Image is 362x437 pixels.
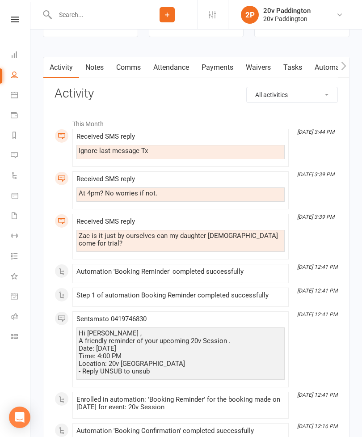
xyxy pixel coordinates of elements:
[79,147,282,155] div: Ignore last message Tx
[11,287,31,307] a: General attendance kiosk mode
[297,171,334,178] i: [DATE] 3:39 PM
[76,175,285,183] div: Received SMS reply
[76,396,285,411] div: Enrolled in automation: 'Booking Reminder' for the booking made on [DATE] for event: 20v Session
[55,115,338,129] li: This Month
[79,330,282,375] div: Hi [PERSON_NAME] , A friendly reminder of your upcoming 20v Session . Date: [DATE] Time: 4:00 PM ...
[11,267,31,287] a: What's New
[297,214,334,220] i: [DATE] 3:39 PM
[297,129,334,135] i: [DATE] 3:44 PM
[110,57,147,78] a: Comms
[277,57,308,78] a: Tasks
[147,57,195,78] a: Attendance
[297,264,337,270] i: [DATE] 12:41 PM
[76,315,147,323] span: Sent sms to 0419746830
[11,187,31,207] a: Product Sales
[263,7,311,15] div: 20v Paddington
[11,106,31,126] a: Payments
[76,133,285,140] div: Received SMS reply
[76,292,285,299] div: Step 1 of automation Booking Reminder completed successfully
[308,57,362,78] a: Automations
[9,407,30,428] div: Open Intercom Messenger
[195,57,240,78] a: Payments
[76,268,285,276] div: Automation 'Booking Reminder' completed successfully
[241,6,259,24] div: 2P
[240,57,277,78] a: Waivers
[11,86,31,106] a: Calendar
[76,218,285,225] div: Received SMS reply
[52,8,137,21] input: Search...
[297,288,337,294] i: [DATE] 12:41 PM
[76,427,285,435] div: Automation 'Booking Confirmation' completed successfully
[297,392,337,398] i: [DATE] 12:41 PM
[55,87,338,101] h3: Activity
[79,190,282,197] div: At 4pm? No worries if not.
[11,66,31,86] a: People
[79,57,110,78] a: Notes
[11,126,31,146] a: Reports
[79,232,282,247] div: Zac is it just by ourselves can my daughter [DEMOGRAPHIC_DATA] come for trial?
[11,46,31,66] a: Dashboard
[263,15,311,23] div: 20v Paddington
[11,307,31,327] a: Roll call kiosk mode
[297,311,337,318] i: [DATE] 12:41 PM
[297,423,337,429] i: [DATE] 12:16 PM
[43,57,79,78] a: Activity
[11,327,31,348] a: Class kiosk mode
